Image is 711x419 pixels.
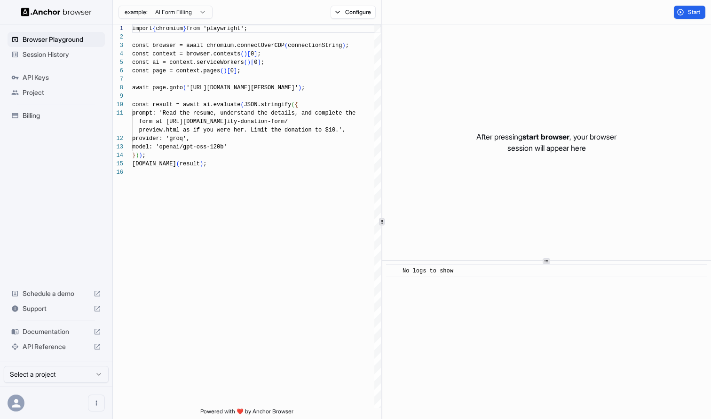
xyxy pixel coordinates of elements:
span: chromium [156,25,183,32]
span: n to $10.', [308,127,345,133]
div: API Reference [8,339,105,354]
span: ( [183,85,186,91]
button: Start [674,6,705,19]
span: const page = context.pages [132,68,220,74]
span: preview.html as if you were her. Limit the donatio [139,127,308,133]
span: ; [142,152,146,159]
span: ; [261,59,264,66]
span: ; [257,51,261,57]
span: Session History [23,50,101,59]
span: model: 'openai/gpt-oss-120b' [132,144,227,150]
span: ; [237,68,240,74]
div: 5 [113,58,123,67]
span: '[URL][DOMAIN_NAME][PERSON_NAME]' [186,85,298,91]
div: 14 [113,151,123,160]
div: 2 [113,33,123,41]
span: { [152,25,156,32]
span: ​ [391,266,395,276]
span: ; [346,42,349,49]
span: Start [688,8,701,16]
span: ( [244,59,247,66]
div: Billing [8,108,105,123]
div: 16 [113,168,123,177]
div: Documentation [8,324,105,339]
div: 15 [113,160,123,168]
div: Browser Playground [8,32,105,47]
span: } [183,25,186,32]
span: [ [251,59,254,66]
div: Support [8,301,105,316]
span: [DOMAIN_NAME] [132,161,176,167]
div: 12 [113,134,123,143]
button: Configure [331,6,376,19]
span: 0 [254,59,257,66]
span: ) [223,68,227,74]
span: Documentation [23,327,90,336]
span: ; [301,85,305,91]
span: ( [284,42,288,49]
span: ( [220,68,223,74]
div: Schedule a demo [8,286,105,301]
div: 10 [113,101,123,109]
span: const ai = context.serviceWorkers [132,59,244,66]
span: ) [139,152,142,159]
span: , and complete the [295,110,356,116]
span: ( [176,161,180,167]
span: API Keys [23,73,101,82]
span: 0 [251,51,254,57]
span: example: [125,8,148,16]
span: from 'playwright'; [186,25,247,32]
span: 0 [230,68,234,74]
button: Open menu [88,395,105,411]
span: ) [298,85,301,91]
span: start browser [522,132,569,141]
span: } [132,152,135,159]
div: API Keys [8,70,105,85]
span: prompt: 'Read the resume, understand the details [132,110,295,116]
div: Session History [8,47,105,62]
span: No logs to show [403,268,453,274]
div: 3 [113,41,123,50]
span: API Reference [23,342,90,351]
span: const result = await ai.evaluate [132,101,240,108]
span: ) [135,152,139,159]
span: ( [240,101,244,108]
span: { [295,101,298,108]
span: ( [291,101,294,108]
span: provider: 'groq', [132,135,190,142]
span: result [180,161,200,167]
span: ) [244,51,247,57]
span: ) [342,42,345,49]
span: ) [247,59,251,66]
span: ] [254,51,257,57]
span: Schedule a demo [23,289,90,298]
span: Support [23,304,90,313]
span: connectionString [288,42,342,49]
div: 9 [113,92,123,101]
span: Billing [23,111,101,120]
div: 13 [113,143,123,151]
span: [ [227,68,230,74]
span: ity-donation-form/ [227,118,288,125]
span: Project [23,88,101,97]
span: ] [257,59,261,66]
span: JSON.stringify [244,101,292,108]
div: 6 [113,67,123,75]
div: 1 [113,24,123,33]
span: Powered with ❤️ by Anchor Browser [200,408,293,419]
div: 7 [113,75,123,84]
span: import [132,25,152,32]
span: ] [234,68,237,74]
img: Anchor Logo [21,8,92,16]
div: 4 [113,50,123,58]
div: 8 [113,84,123,92]
span: const browser = await chromium.connectOverCDP [132,42,284,49]
div: Project [8,85,105,100]
p: After pressing , your browser session will appear here [476,131,616,154]
span: const context = browser.contexts [132,51,240,57]
span: ) [200,161,203,167]
span: ( [240,51,244,57]
div: 11 [113,109,123,117]
span: await page.goto [132,85,183,91]
span: ; [203,161,206,167]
